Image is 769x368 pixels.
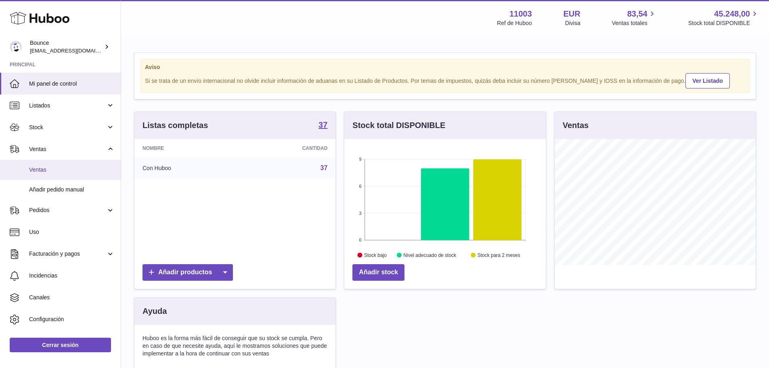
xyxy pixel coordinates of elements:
span: Ventas [29,145,106,153]
strong: 11003 [509,8,532,19]
a: Añadir productos [142,264,233,281]
text: 9 [359,157,362,162]
strong: Aviso [145,63,745,71]
span: Facturación y pagos [29,250,106,258]
h3: Ayuda [142,306,167,317]
span: 83,54 [627,8,647,19]
a: 45.248,00 Stock total DISPONIBLE [688,8,759,27]
h3: Ventas [563,120,589,131]
a: 37 [318,121,327,130]
span: Uso [29,228,115,236]
span: Canales [29,294,115,301]
h3: Listas completas [142,120,208,131]
span: Stock total DISPONIBLE [688,19,759,27]
div: Ref de Huboo [497,19,532,27]
span: 45.248,00 [714,8,750,19]
a: 37 [321,164,328,171]
th: Cantidad [239,139,336,158]
a: Añadir stock [352,264,404,281]
text: Nivel adecuado de stock [404,252,457,258]
td: Con Huboo [134,158,239,179]
span: Listados [29,102,106,109]
a: 83,54 Ventas totales [612,8,657,27]
text: 6 [359,184,362,189]
span: Mi panel de control [29,80,115,88]
a: Ver Listado [685,73,729,88]
text: 3 [359,211,362,216]
strong: EUR [564,8,580,19]
span: [EMAIL_ADDRESS][DOMAIN_NAME] [30,47,119,54]
span: Ventas totales [612,19,657,27]
span: Pedidos [29,206,106,214]
span: Ventas [29,166,115,174]
span: Añadir pedido manual [29,186,115,193]
h3: Stock total DISPONIBLE [352,120,445,131]
a: Cerrar sesión [10,338,111,352]
span: Stock [29,124,106,131]
div: Si se trata de un envío internacional no olvide incluir información de aduanas en su Listado de P... [145,72,745,88]
span: Incidencias [29,272,115,280]
text: 0 [359,238,362,242]
text: Stock bajo [364,252,387,258]
th: Nombre [134,139,239,158]
div: Bounce [30,39,103,55]
img: internalAdmin-11003@internal.huboo.com [10,41,22,53]
strong: 37 [318,121,327,129]
p: Huboo es la forma más fácil de conseguir que su stock se cumpla. Pero en caso de que necesite ayu... [142,334,327,357]
div: Divisa [565,19,580,27]
text: Stock para 2 meses [478,252,520,258]
span: Configuración [29,315,115,323]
